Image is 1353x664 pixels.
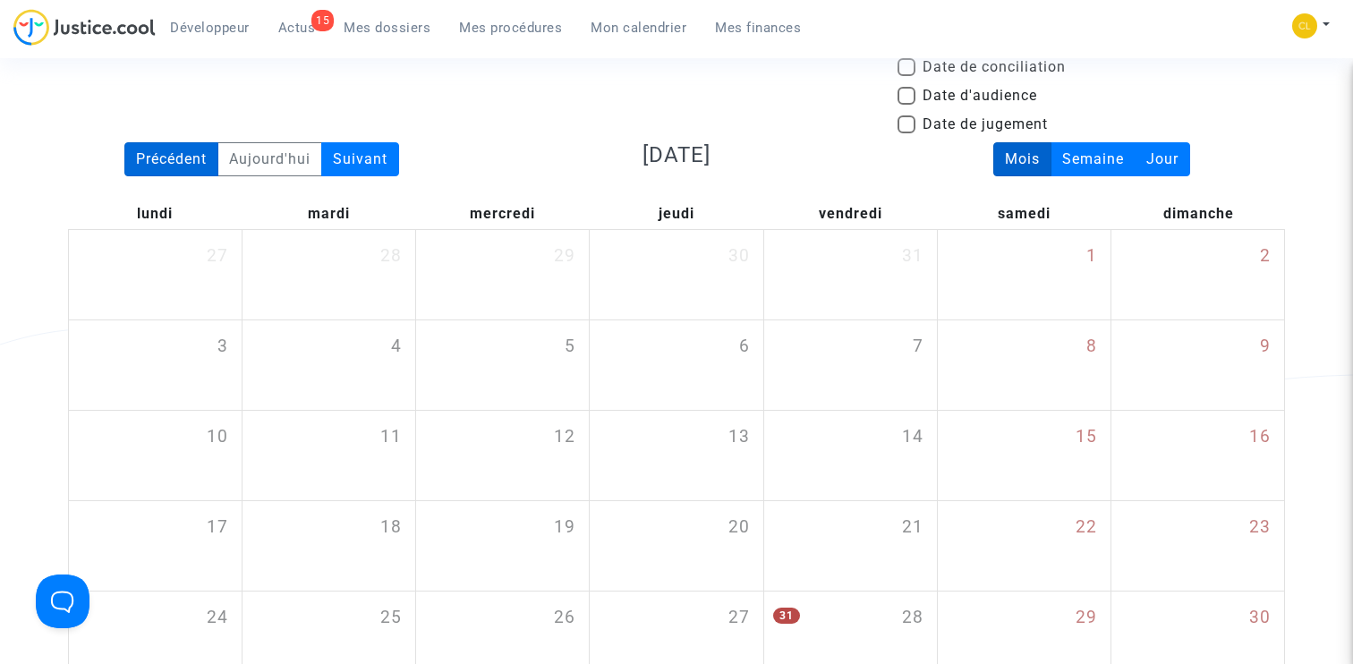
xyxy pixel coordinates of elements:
span: Date de conciliation [923,56,1066,78]
span: 22 [1076,515,1097,541]
div: Suivant [321,142,399,176]
span: 21 [902,515,923,541]
span: Date de jugement [923,114,1048,135]
div: dimanche [1111,199,1285,229]
span: 2 [1260,243,1271,269]
a: Mon calendrier [576,14,701,41]
div: Aujourd'hui [217,142,322,176]
span: 28 [380,243,402,269]
div: vendredi octobre 31 [764,230,937,319]
span: 28 [902,605,923,631]
a: 15Actus [264,14,330,41]
div: mercredi novembre 19 [416,501,589,591]
span: 29 [554,243,575,269]
div: lundi [68,199,242,229]
div: mardi octobre 28 [243,230,415,319]
img: jc-logo.svg [13,9,156,46]
div: samedi novembre 8 [938,320,1110,410]
span: Mes dossiers [344,20,430,36]
div: mercredi novembre 5 [416,320,589,410]
span: 14 [902,424,923,450]
div: jeudi [590,199,763,229]
div: samedi [938,199,1111,229]
a: Mes finances [701,14,815,41]
span: 26 [554,605,575,631]
span: 13 [728,424,750,450]
div: jeudi novembre 13 [590,411,762,500]
iframe: Help Scout Beacon - Open [36,575,89,628]
h3: [DATE] [482,142,871,168]
span: Mes procédures [459,20,562,36]
a: Développeur [156,14,264,41]
span: 15 [1076,424,1097,450]
span: 27 [207,243,228,269]
div: mercredi octobre 29 [416,230,589,319]
span: 24 [207,605,228,631]
div: samedi novembre 15 [938,411,1110,500]
span: 12 [554,424,575,450]
span: 18 [380,515,402,541]
div: jeudi novembre 6 [590,320,762,410]
div: samedi novembre 1 [938,230,1110,319]
span: 31 [773,608,800,624]
span: 1 [1086,243,1097,269]
div: lundi novembre 17 [69,501,242,591]
div: jeudi octobre 30 [590,230,762,319]
div: jeudi novembre 20 [590,501,762,591]
div: vendredi novembre 21 [764,501,937,591]
div: mercredi novembre 12 [416,411,589,500]
span: Mon calendrier [591,20,686,36]
span: 31 [902,243,923,269]
a: Mes dossiers [329,14,445,41]
span: Date d'audience [923,85,1037,106]
div: 15 [311,10,334,31]
img: f0b917ab549025eb3af43f3c4438ad5d [1292,13,1317,38]
div: Jour [1135,142,1190,176]
span: 7 [913,334,923,360]
span: 5 [565,334,575,360]
div: lundi novembre 10 [69,411,242,500]
div: vendredi novembre 14 [764,411,937,500]
div: lundi novembre 3 [69,320,242,410]
div: samedi novembre 22 [938,501,1110,591]
span: 6 [739,334,750,360]
span: 9 [1260,334,1271,360]
div: mardi [242,199,415,229]
div: Précédent [124,142,218,176]
span: 29 [1076,605,1097,631]
span: 20 [728,515,750,541]
span: 27 [728,605,750,631]
span: 19 [554,515,575,541]
span: 25 [380,605,402,631]
span: Actus [278,20,316,36]
span: 4 [391,334,402,360]
div: lundi octobre 27 [69,230,242,319]
div: dimanche novembre 16 [1111,411,1284,500]
span: 10 [207,424,228,450]
div: dimanche novembre 9 [1111,320,1284,410]
span: Mes finances [715,20,801,36]
div: vendredi novembre 7 [764,320,937,410]
span: 3 [217,334,228,360]
div: mardi novembre 4 [243,320,415,410]
div: vendredi novembre 28, 31 events, click to expand [764,592,937,661]
span: Développeur [170,20,250,36]
span: 16 [1249,424,1271,450]
div: mardi novembre 11 [243,411,415,500]
span: 30 [1249,605,1271,631]
span: 23 [1249,515,1271,541]
span: 17 [207,515,228,541]
span: 30 [728,243,750,269]
div: mardi novembre 18 [243,501,415,591]
div: dimanche novembre 2 [1111,230,1284,319]
div: mercredi [415,199,589,229]
span: 8 [1086,334,1097,360]
div: Mois [993,142,1051,176]
a: Mes procédures [445,14,576,41]
div: Semaine [1051,142,1136,176]
div: dimanche novembre 23 [1111,501,1284,591]
div: vendredi [763,199,937,229]
span: 11 [380,424,402,450]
